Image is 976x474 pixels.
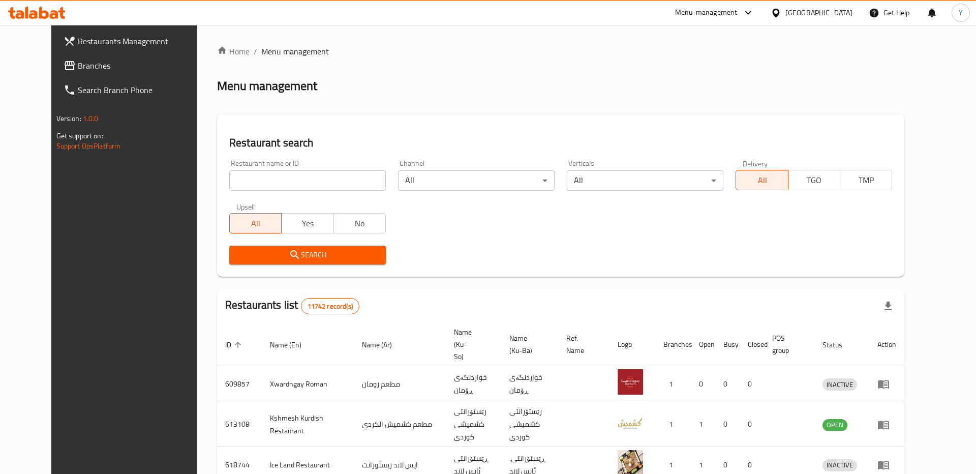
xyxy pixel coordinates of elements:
[446,402,501,447] td: رێستۆرانتی کشمیشى كوردى
[788,170,840,190] button: TGO
[715,402,740,447] td: 0
[78,35,206,47] span: Restaurants Management
[229,135,892,151] h2: Restaurant search
[609,323,655,366] th: Logo
[56,112,81,125] span: Version:
[822,459,857,471] span: INACTIVE
[743,160,768,167] label: Delivery
[333,213,386,233] button: No
[959,7,963,18] span: Y
[55,29,215,53] a: Restaurants Management
[270,339,315,351] span: Name (En)
[55,78,215,102] a: Search Branch Phone
[217,402,262,447] td: 613108
[446,366,501,402] td: خواردنگەی ڕۆمان
[83,112,99,125] span: 1.0.0
[675,7,738,19] div: Menu-management
[301,302,359,311] span: 11742 record(s)
[785,7,852,18] div: [GEOGRAPHIC_DATA]
[566,332,597,357] span: Ref. Name
[822,379,857,391] span: INACTIVE
[398,170,555,191] div: All
[792,173,836,188] span: TGO
[217,366,262,402] td: 609857
[877,419,896,431] div: Menu
[691,402,715,447] td: 1
[354,402,446,447] td: مطعم كشميش الكردي
[262,366,354,402] td: Xwardngay Roman
[229,170,386,191] input: Search for restaurant name or ID..
[261,45,329,57] span: Menu management
[844,173,888,188] span: TMP
[217,78,317,94] h2: Menu management
[225,339,245,351] span: ID
[822,378,857,391] div: INACTIVE
[877,459,896,471] div: Menu
[740,402,764,447] td: 0
[877,378,896,390] div: Menu
[740,173,784,188] span: All
[840,170,892,190] button: TMP
[237,249,378,261] span: Search
[822,339,856,351] span: Status
[655,366,691,402] td: 1
[655,402,691,447] td: 1
[338,216,382,231] span: No
[217,45,250,57] a: Home
[715,323,740,366] th: Busy
[876,294,900,318] div: Export file
[869,323,904,366] th: Action
[229,246,386,264] button: Search
[301,298,359,314] div: Total records count
[736,170,788,190] button: All
[262,402,354,447] td: Kshmesh Kurdish Restaurant
[655,323,691,366] th: Branches
[691,366,715,402] td: 0
[217,45,904,57] nav: breadcrumb
[254,45,257,57] li: /
[454,326,489,363] span: Name (Ku-So)
[618,410,643,435] img: Kshmesh Kurdish Restaurant
[281,213,333,233] button: Yes
[56,139,121,153] a: Support.OpsPlatform
[618,369,643,395] img: Xwardngay Roman
[567,170,723,191] div: All
[286,216,329,231] span: Yes
[501,366,558,402] td: خواردنگەی ڕۆمان
[236,203,255,210] label: Upsell
[822,419,847,431] div: OPEN
[740,323,764,366] th: Closed
[229,213,282,233] button: All
[55,53,215,78] a: Branches
[501,402,558,447] td: رێستۆرانتی کشمیشى كوردى
[78,60,206,72] span: Branches
[56,129,103,142] span: Get support on:
[715,366,740,402] td: 0
[509,332,546,357] span: Name (Ku-Ba)
[740,366,764,402] td: 0
[234,216,278,231] span: All
[772,332,802,357] span: POS group
[78,84,206,96] span: Search Branch Phone
[354,366,446,402] td: مطعم رومان
[691,323,715,366] th: Open
[225,298,359,314] h2: Restaurants list
[822,419,847,431] span: OPEN
[362,339,405,351] span: Name (Ar)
